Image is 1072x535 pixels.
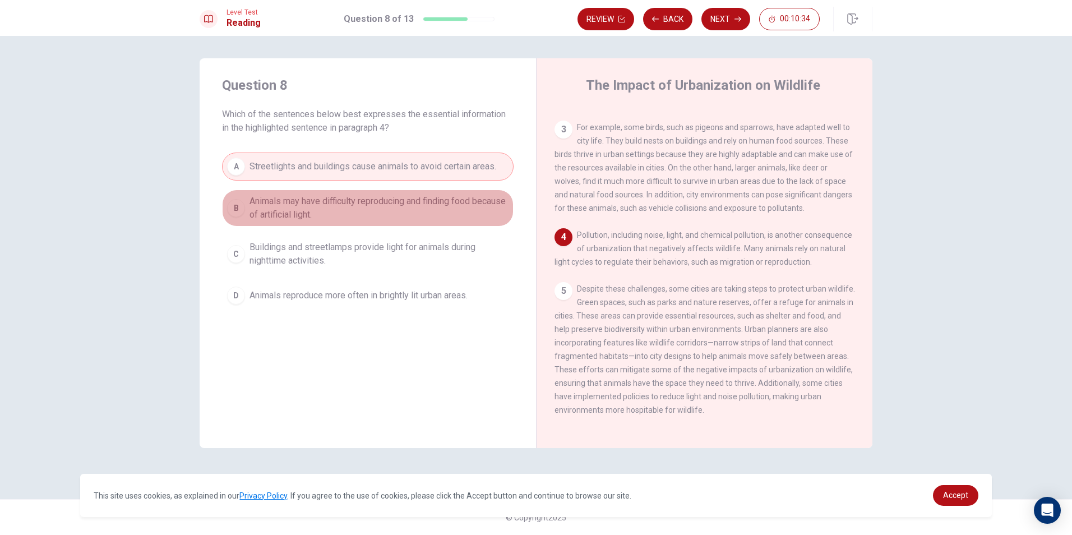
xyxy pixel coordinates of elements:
[249,289,468,302] span: Animals reproduce more often in brightly lit urban areas.
[222,236,514,273] button: CBuildings and streetlamps provide light for animals during nighttime activities.
[586,76,820,94] h4: The Impact of Urbanization on Wildlife
[555,121,572,139] div: 3
[249,241,509,267] span: Buildings and streetlamps provide light for animals during nighttime activities.
[555,228,572,246] div: 4
[222,153,514,181] button: AStreetlights and buildings cause animals to avoid certain areas.
[227,199,245,217] div: B
[943,491,968,500] span: Accept
[222,282,514,310] button: DAnimals reproduce more often in brightly lit urban areas.
[701,8,750,30] button: Next
[555,284,855,414] span: Despite these challenges, some cities are taking steps to protect urban wildlife. Green spaces, s...
[239,491,287,500] a: Privacy Policy
[1034,497,1061,524] div: Open Intercom Messenger
[759,8,820,30] button: 00:10:34
[227,16,261,30] h1: Reading
[227,287,245,305] div: D
[643,8,692,30] button: Back
[555,282,572,300] div: 5
[249,195,509,222] span: Animals may have difficulty reproducing and finding food because of artificial light.
[344,12,414,26] h1: Question 8 of 13
[555,123,853,213] span: For example, some birds, such as pigeons and sparrows, have adapted well to city life. They build...
[227,245,245,263] div: C
[80,474,991,517] div: cookieconsent
[227,158,245,176] div: A
[222,190,514,227] button: BAnimals may have difficulty reproducing and finding food because of artificial light.
[555,230,852,266] span: Pollution, including noise, light, and chemical pollution, is another consequence of urbanization...
[780,15,810,24] span: 00:10:34
[222,108,514,135] span: Which of the sentences below best expresses the essential information in the highlighted sentence...
[94,491,631,500] span: This site uses cookies, as explained in our . If you agree to the use of cookies, please click th...
[249,160,496,173] span: Streetlights and buildings cause animals to avoid certain areas.
[227,8,261,16] span: Level Test
[222,76,514,94] h4: Question 8
[506,513,566,522] span: © Copyright 2025
[933,485,978,506] a: dismiss cookie message
[577,8,634,30] button: Review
